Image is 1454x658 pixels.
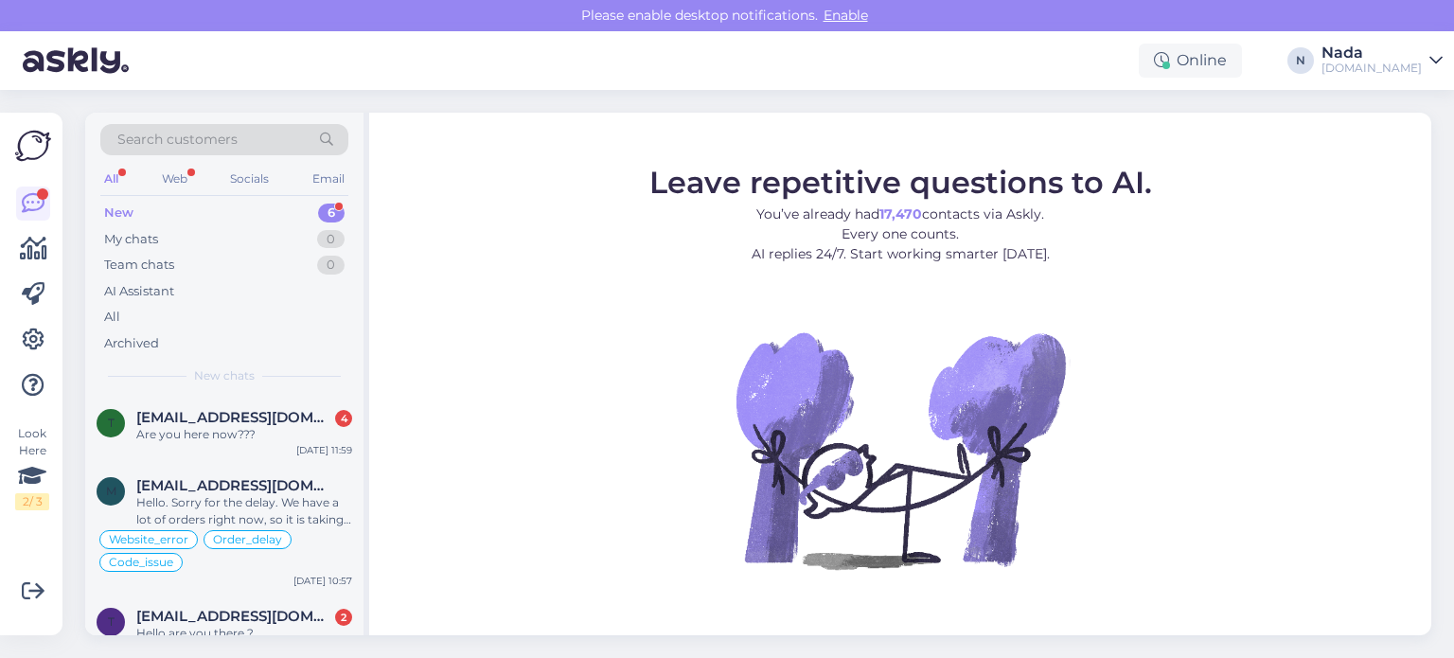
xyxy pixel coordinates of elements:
div: Hello are you there ? [136,625,352,642]
span: t [108,614,115,629]
div: 2 / 3 [15,493,49,510]
div: Archived [104,334,159,353]
div: Web [158,167,191,191]
span: thomaseverson22@gmail.com [136,608,333,625]
div: N [1287,47,1314,74]
span: Search customers [117,130,238,150]
div: My chats [104,230,158,249]
span: thomaseverson22@gmail.com [136,409,333,426]
div: Socials [226,167,273,191]
span: Order_delay [213,534,282,545]
div: 4 [335,410,352,427]
div: [DOMAIN_NAME] [1321,61,1422,76]
b: 17,470 [879,205,922,222]
div: 0 [317,256,345,275]
div: Look Here [15,425,49,510]
span: t [108,416,115,430]
a: Nada[DOMAIN_NAME] [1321,45,1443,76]
img: No Chat active [730,279,1071,620]
div: [DATE] 10:57 [293,574,352,588]
div: All [104,308,120,327]
span: Code_issue [109,557,173,568]
div: All [100,167,122,191]
div: Team chats [104,256,174,275]
div: New [104,204,133,222]
div: Online [1139,44,1242,78]
span: Enable [818,7,874,24]
span: Website_error [109,534,188,545]
div: Nada [1321,45,1422,61]
div: Are you here now??? [136,426,352,443]
span: medotrade@mail.ru [136,477,333,494]
div: 0 [317,230,345,249]
span: m [106,484,116,498]
img: Askly Logo [15,128,51,164]
div: 2 [335,609,352,626]
div: 6 [318,204,345,222]
p: You’ve already had contacts via Askly. Every one counts. AI replies 24/7. Start working smarter [... [649,205,1152,264]
div: Hello. Sorry for the delay. We have a lot of orders right now, so it is taking longer than usual.... [136,494,352,528]
div: [DATE] 11:59 [296,443,352,457]
div: AI Assistant [104,282,174,301]
span: Leave repetitive questions to AI. [649,164,1152,201]
span: New chats [194,367,255,384]
div: Email [309,167,348,191]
